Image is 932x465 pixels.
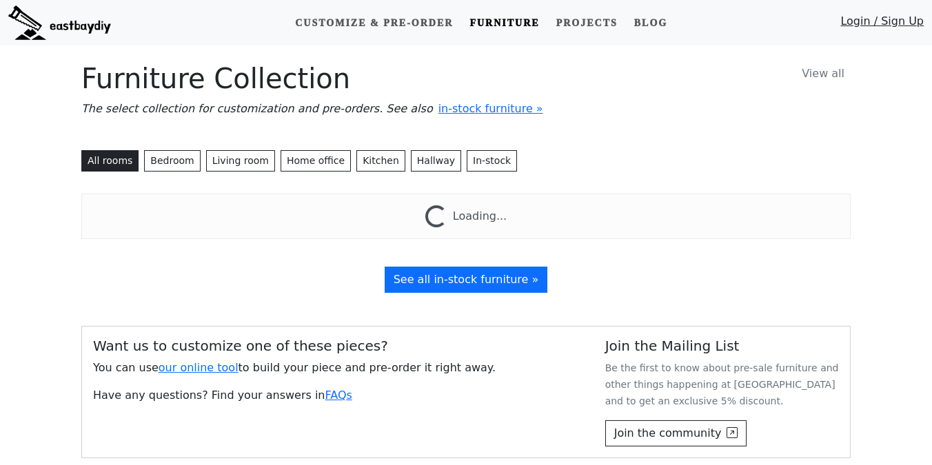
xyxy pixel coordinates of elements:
h1: Furniture Collection [81,62,851,95]
img: eastbaydiy [8,6,111,40]
button: Bedroom [144,150,200,172]
small: Be the first to know about pre-sale furniture and other things happening at [GEOGRAPHIC_DATA] and... [605,362,839,406]
a: our online tool [159,361,239,374]
a: in-stock furniture » [438,102,543,115]
a: See all in-stock furniture » [385,267,548,293]
button: Home office [281,150,351,172]
a: Login / Sign Up [840,13,924,36]
a: In-stock [467,150,517,172]
button: Kitchen [356,150,405,172]
a: Blog [629,10,673,36]
h5: Join the Mailing List [605,338,839,354]
button: Hallway [411,150,461,172]
button: Living room [206,150,275,172]
a: Projects [551,10,623,36]
div: Loading... [453,208,507,227]
button: Join the community [605,420,747,446]
button: All rooms [81,150,139,172]
i: The select collection for customization and pre-orders. See also [81,102,433,115]
a: Furniture [464,10,545,36]
a: Customize & Pre-order [290,10,458,36]
p: You can use to build your piece and pre-order it right away. [93,360,583,376]
a: FAQs [325,389,352,402]
a: View all [796,62,851,85]
h5: Want us to customize one of these pieces? [93,338,583,354]
span: See all in-stock furniture » [394,273,539,286]
p: Have any questions? Find your answers in [93,387,583,404]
